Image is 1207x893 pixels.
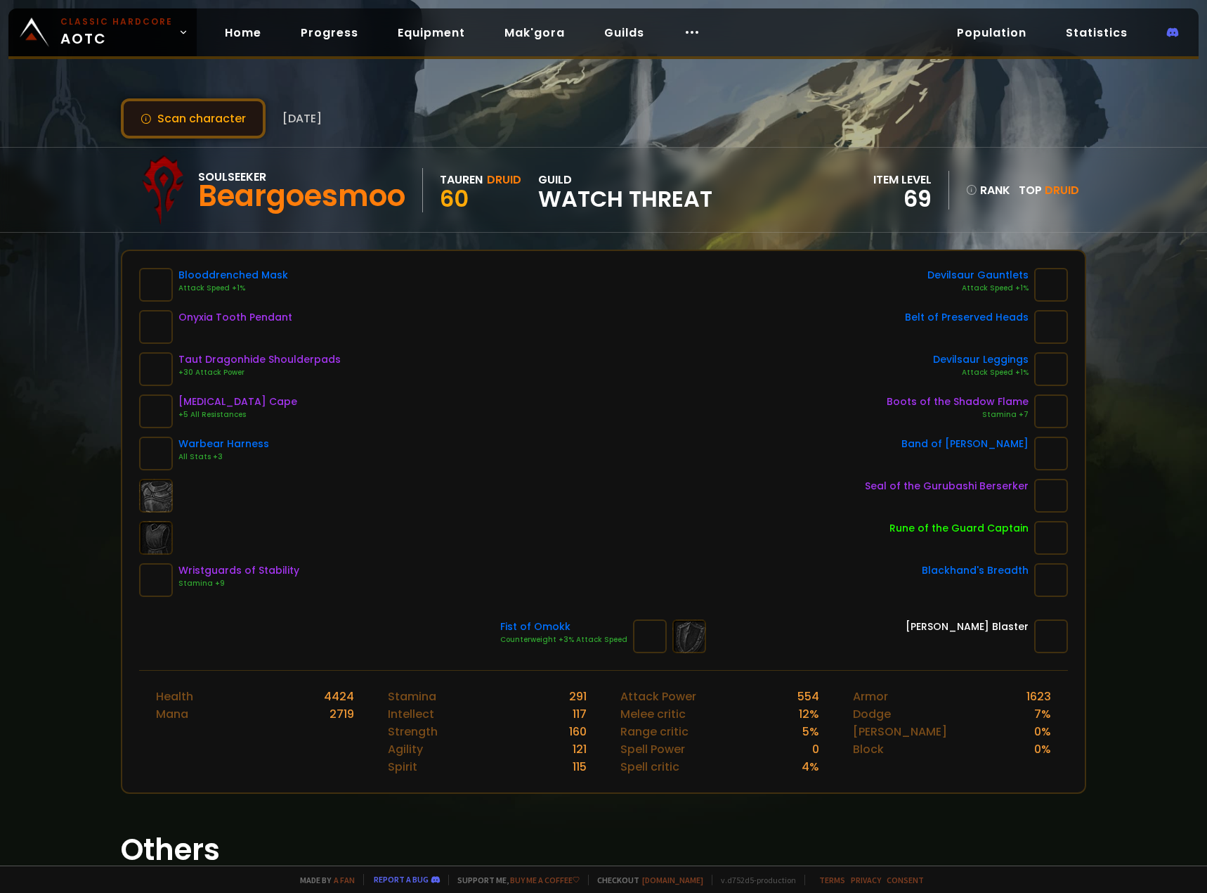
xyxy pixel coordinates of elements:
img: item-20216 [1034,310,1068,344]
div: Health [156,688,193,705]
div: Band of [PERSON_NAME] [901,437,1029,451]
a: Privacy [851,875,881,885]
div: Soulseeker [198,168,405,186]
div: Agility [388,740,423,758]
div: Stamina [388,688,436,705]
a: Statistics [1055,18,1139,47]
img: item-13167 [633,619,667,653]
a: a fan [334,875,355,885]
div: Spirit [388,758,417,776]
div: guild [538,171,712,210]
div: Druid [487,171,521,188]
span: Druid [1045,182,1079,198]
a: Progress [289,18,370,47]
span: AOTC [60,15,173,49]
div: Armor [853,688,888,705]
img: item-18404 [139,310,173,344]
div: 0 [812,740,819,758]
span: Made by [292,875,355,885]
div: Spell critic [620,758,679,776]
img: item-17107 [139,394,173,428]
div: Block [853,740,884,758]
img: item-13965 [1034,563,1068,597]
div: 5 % [802,723,819,740]
a: Consent [887,875,924,885]
div: Dodge [853,705,891,723]
a: [DOMAIN_NAME] [642,875,703,885]
div: Range critic [620,723,689,740]
div: Boots of the Shadow Flame [887,394,1029,409]
div: Blooddrenched Mask [178,268,288,283]
a: Guilds [593,18,655,47]
div: Belt of Preserved Heads [905,310,1029,325]
div: Taut Dragonhide Shoulderpads [178,352,341,367]
div: +5 All Resistances [178,409,297,420]
img: item-13289 [1034,619,1068,653]
div: rank [966,181,1010,199]
a: Population [946,18,1038,47]
div: Attack Speed +1% [933,367,1029,378]
div: [PERSON_NAME] Blaster [906,619,1029,634]
div: 1623 [1026,688,1051,705]
div: 2719 [330,705,354,723]
div: Mana [156,705,188,723]
a: Classic HardcoreAOTC [8,8,197,56]
div: Rune of the Guard Captain [889,521,1029,536]
span: Support me, [448,875,580,885]
h1: Others [121,828,1086,872]
a: Report a bug [374,874,429,885]
div: 117 [573,705,587,723]
div: Fist of Omokk [500,619,627,634]
div: Onyxia Tooth Pendant [178,310,292,325]
img: item-19381 [1034,394,1068,428]
small: Classic Hardcore [60,15,173,28]
a: Equipment [386,18,476,47]
div: Attack Power [620,688,696,705]
div: 160 [569,723,587,740]
div: Spell Power [620,740,685,758]
div: 121 [573,740,587,758]
div: Attack Speed +1% [927,283,1029,294]
div: item level [873,171,932,188]
div: 554 [797,688,819,705]
span: v. d752d5 - production [712,875,796,885]
img: item-22718 [139,268,173,302]
div: 4 % [802,758,819,776]
div: Attack Speed +1% [178,283,288,294]
img: item-22722 [1034,479,1068,513]
div: Devilsaur Gauntlets [927,268,1029,283]
div: Tauren [440,171,483,188]
div: +30 Attack Power [178,367,341,378]
div: 115 [573,758,587,776]
div: Wristguards of Stability [178,563,299,578]
div: Blackhand's Breadth [922,563,1029,578]
a: Home [214,18,273,47]
div: [PERSON_NAME] [853,723,947,740]
img: item-19925 [1034,437,1068,470]
div: Seal of the Gurubashi Berserker [865,479,1029,494]
div: Strength [388,723,438,740]
div: 0 % [1034,723,1051,740]
a: Buy me a coffee [510,875,580,885]
div: 291 [569,688,587,705]
a: Terms [819,875,845,885]
div: All Stats +3 [178,451,269,463]
span: 60 [440,183,469,214]
button: Scan character [121,98,266,139]
a: Mak'gora [493,18,576,47]
div: [MEDICAL_DATA] Cape [178,394,297,409]
img: item-19146 [139,563,173,597]
img: item-19120 [1034,521,1068,555]
span: Checkout [588,875,703,885]
div: Top [1019,181,1079,199]
div: 69 [873,188,932,210]
span: [DATE] [282,110,322,127]
img: item-15063 [1034,268,1068,302]
div: Stamina +9 [178,578,299,589]
div: Warbear Harness [178,437,269,451]
div: Stamina +7 [887,409,1029,420]
div: 4424 [324,688,354,705]
img: item-19389 [139,352,173,386]
img: item-15064 [139,437,173,470]
div: Melee critic [620,705,686,723]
